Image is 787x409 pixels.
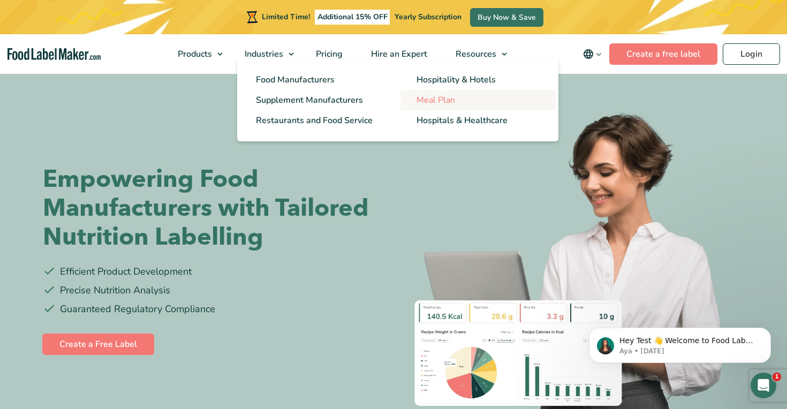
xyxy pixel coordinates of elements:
[43,264,385,279] li: Efficient Product Development
[240,110,395,131] a: Restaurants and Food Service
[43,283,385,298] li: Precise Nutrition Analysis
[315,10,390,25] span: Additional 15% OFF
[240,70,395,90] a: Food Manufacturers
[417,74,496,86] span: Hospitality & Hotels
[723,43,780,65] a: Login
[751,373,776,398] iframe: Intercom live chat
[313,48,344,60] span: Pricing
[256,115,373,126] span: Restaurants and Food Service
[452,48,497,60] span: Resources
[256,94,363,106] span: Supplement Manufacturers
[164,34,228,74] a: Products
[231,34,299,74] a: Industries
[302,34,354,74] a: Pricing
[573,305,787,380] iframe: Intercom notifications message
[42,334,154,355] a: Create a Free Label
[43,302,385,316] li: Guaranteed Regulatory Compliance
[368,48,428,60] span: Hire an Expert
[417,94,455,106] span: Meal Plan
[175,48,213,60] span: Products
[43,165,385,252] h1: Empowering Food Manufacturers with Tailored Nutrition Labelling
[357,34,439,74] a: Hire an Expert
[256,74,335,86] span: Food Manufacturers
[609,43,717,65] a: Create a free label
[470,8,543,27] a: Buy Now & Save
[262,12,310,22] span: Limited Time!
[400,90,556,110] a: Meal Plan
[442,34,512,74] a: Resources
[773,373,781,381] span: 1
[240,90,395,110] a: Supplement Manufacturers
[400,110,556,131] a: Hospitals & Healthcare
[400,70,556,90] a: Hospitality & Hotels
[241,48,284,60] span: Industries
[395,12,461,22] span: Yearly Subscription
[417,115,508,126] span: Hospitals & Healthcare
